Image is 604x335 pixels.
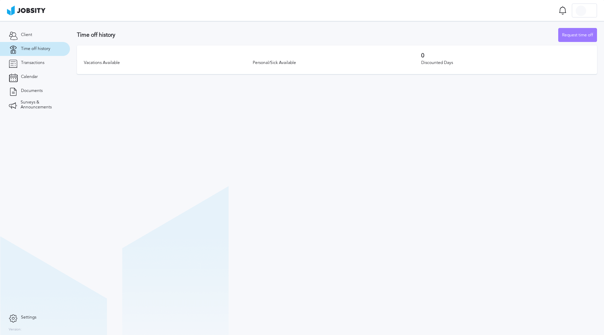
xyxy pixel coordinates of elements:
h3: Time off history [77,32,558,38]
span: Documents [21,88,43,93]
div: Discounted Days [421,60,590,65]
span: Settings [21,315,36,320]
span: Transactions [21,60,44,65]
span: Surveys & Announcements [21,100,61,110]
div: Request time off [559,28,597,42]
img: ab4bad089aa723f57921c736e9817d99.png [7,6,45,15]
span: Calendar [21,74,38,79]
div: Vacations Available [84,60,253,65]
h3: 0 [421,52,590,59]
div: Personal/Sick Available [253,60,422,65]
span: Client [21,33,32,37]
label: Version: [9,328,22,332]
button: Request time off [558,28,597,42]
span: Time off history [21,47,50,51]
